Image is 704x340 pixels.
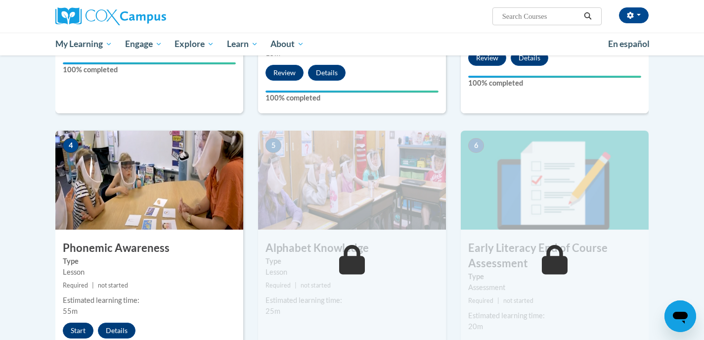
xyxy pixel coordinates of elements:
span: 20m [468,322,483,331]
div: Your progress [468,76,641,78]
span: not started [98,282,128,289]
a: Learn [220,33,264,55]
span: Explore [175,38,214,50]
span: 6 [468,138,484,153]
button: Review [265,65,304,81]
span: Required [63,282,88,289]
button: Details [511,50,548,66]
label: 100% completed [468,78,641,89]
div: Lesson [63,267,236,278]
button: Account Settings [619,7,649,23]
span: Required [468,297,493,304]
a: Cox Campus [55,7,243,25]
label: Type [63,256,236,267]
span: | [295,282,297,289]
img: Cox Campus [55,7,166,25]
div: Assessment [468,282,641,293]
span: 55m [63,307,78,315]
span: My Learning [55,38,112,50]
span: 25m [265,307,280,315]
div: Estimated learning time: [63,295,236,306]
span: 4 [63,138,79,153]
iframe: Button to launch messaging window [664,300,696,332]
div: Estimated learning time: [265,295,439,306]
img: Course Image [461,131,649,230]
div: Your progress [265,91,439,93]
a: Explore [168,33,220,55]
button: Review [468,50,506,66]
button: Details [98,323,135,339]
span: Learn [227,38,258,50]
div: Main menu [41,33,663,55]
span: | [92,282,94,289]
span: Required [265,282,291,289]
span: En español [608,39,650,49]
div: Lesson [265,267,439,278]
label: 100% completed [265,93,439,103]
label: 100% completed [63,64,236,75]
span: not started [301,282,331,289]
a: En español [602,34,656,54]
div: Estimated learning time: [468,310,641,321]
h3: Alphabet Knowledge [258,241,446,256]
button: Search [580,10,595,22]
img: Course Image [55,131,243,230]
div: Your progress [63,62,236,64]
img: Course Image [258,131,446,230]
button: Details [308,65,346,81]
span: not started [503,297,533,304]
span: 5 [265,138,281,153]
input: Search Courses [501,10,580,22]
button: Start [63,323,93,339]
span: Engage [125,38,162,50]
label: Type [468,271,641,282]
h3: Phonemic Awareness [55,241,243,256]
a: About [264,33,311,55]
a: My Learning [49,33,119,55]
h3: Early Literacy End of Course Assessment [461,241,649,271]
span: | [497,297,499,304]
span: About [270,38,304,50]
label: Type [265,256,439,267]
a: Engage [119,33,169,55]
